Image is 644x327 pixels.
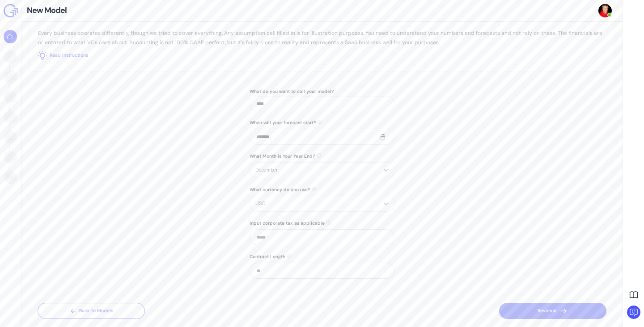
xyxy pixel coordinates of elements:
button: Read Instructions [38,47,88,63]
label: What do you want to call your model? [250,88,394,95]
div: dropdown trigger [378,165,389,175]
p: Every business operates differently, though we tried to cover everything. Any assumption cell fil... [38,29,606,47]
button: Back to Models [38,303,145,319]
span: December [255,165,378,175]
span: Read Instructions [50,51,88,59]
img: avatar [598,4,612,17]
div: dropdown trigger [378,199,389,209]
label: What currency do you use? [250,186,310,193]
button: Revenue [499,303,606,319]
span: USD [255,199,378,209]
img: Adlega Logo [4,4,18,17]
label: What Month is Your Year End? [250,153,315,159]
label: When will your forecast start? [250,119,316,126]
h2: New Model [27,4,67,17]
button: Choose Date [380,133,389,142]
label: Input corporate tax as applicable [250,220,325,226]
label: Contract Length [250,253,285,260]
